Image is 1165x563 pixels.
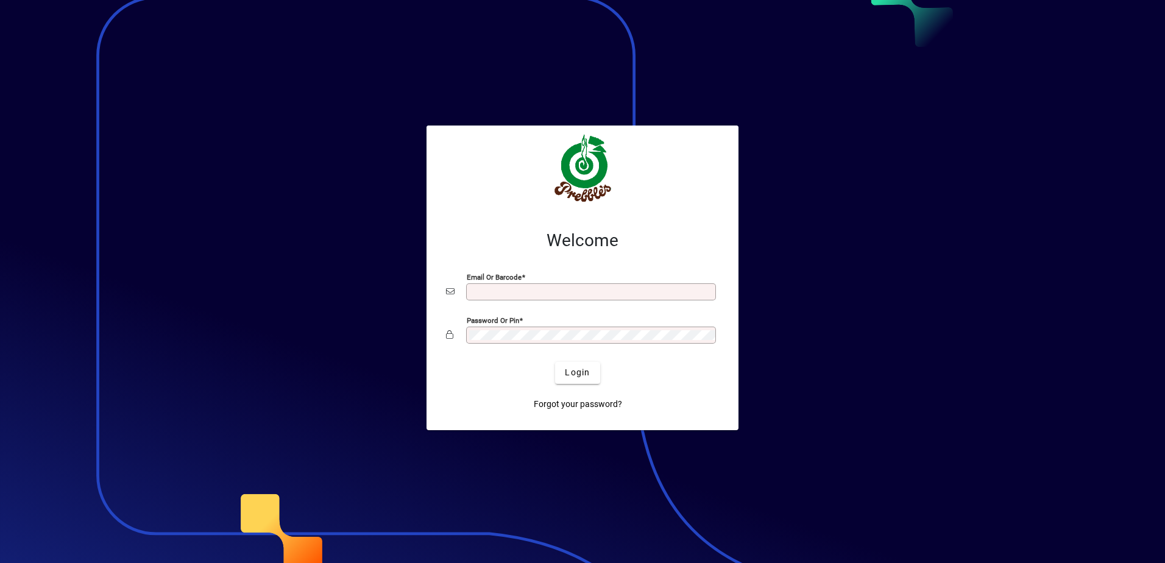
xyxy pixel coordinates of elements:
button: Login [555,362,600,384]
h2: Welcome [446,230,719,251]
mat-label: Email or Barcode [467,272,522,281]
a: Forgot your password? [529,394,627,416]
mat-label: Password or Pin [467,316,519,324]
span: Login [565,366,590,379]
span: Forgot your password? [534,398,622,411]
